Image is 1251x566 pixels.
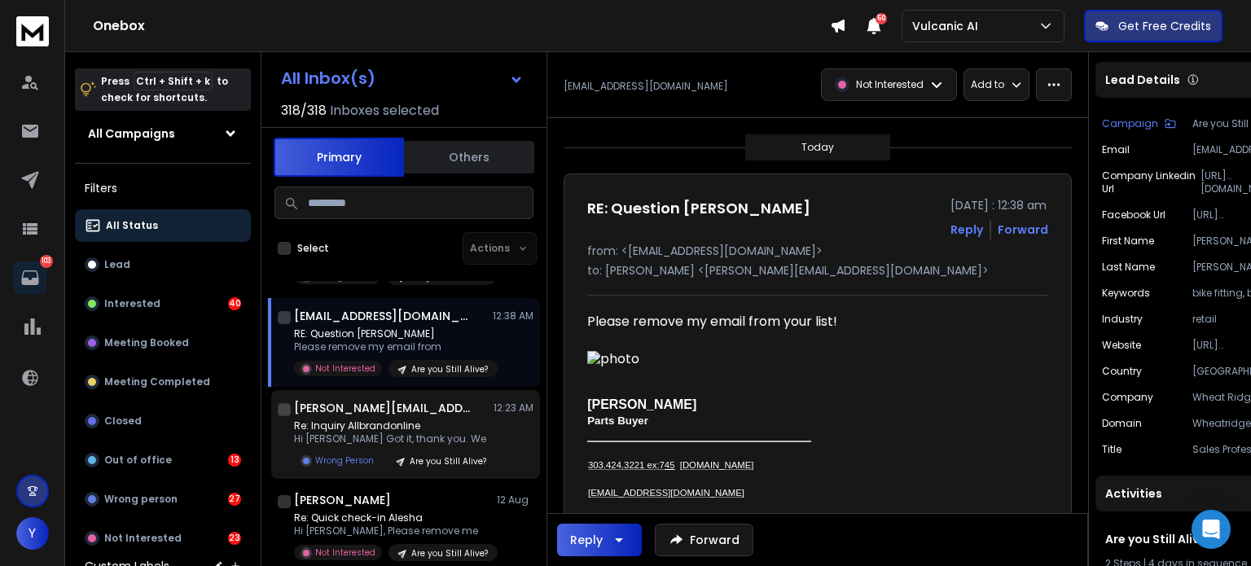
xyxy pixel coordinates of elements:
[587,312,1035,331] p: Please remove my email from your list!
[294,308,473,324] h1: [EMAIL_ADDRESS][DOMAIN_NAME]
[1102,169,1201,195] p: Company Linkedin Url
[16,517,49,550] button: Y
[587,397,696,411] span: [PERSON_NAME]
[1102,235,1154,248] p: First Name
[294,492,391,508] h1: [PERSON_NAME]
[75,327,251,359] button: Meeting Booked
[268,62,537,94] button: All Inbox(s)
[971,78,1004,91] p: Add to
[587,415,648,427] span: Parts Buyer
[557,524,642,556] button: Reply
[1102,287,1150,300] p: Keywords
[106,219,158,232] p: All Status
[134,72,213,90] span: Ctrl + Shift + k
[564,80,728,93] p: [EMAIL_ADDRESS][DOMAIN_NAME]
[587,351,658,397] img: photo
[655,524,753,556] button: Forward
[93,16,830,36] h1: Onebox
[315,546,375,559] p: Not Interested
[104,493,178,506] p: Wrong person
[228,532,241,545] div: 23
[587,197,810,220] h1: RE: Question [PERSON_NAME]
[75,366,251,398] button: Meeting Completed
[75,405,251,437] button: Closed
[281,101,327,121] span: 318 / 318
[570,532,603,548] div: Reply
[294,327,489,340] p: RE: Question [PERSON_NAME]
[330,101,439,121] h3: Inboxes selected
[228,454,241,467] div: 13
[228,297,241,310] div: 40
[1102,261,1155,274] p: Last Name
[1102,391,1153,404] p: Company
[1102,365,1142,378] p: Country
[75,248,251,281] button: Lead
[1102,117,1158,130] p: Campaign
[88,125,175,142] h1: All Campaigns
[297,242,329,255] label: Select
[410,455,486,467] p: Are you Still Alive?
[588,460,665,470] a: 303.424.3221 ex:7
[40,255,53,268] p: 103
[950,197,1048,213] p: [DATE] : 12:38 am
[104,336,189,349] p: Meeting Booked
[104,532,182,545] p: Not Interested
[1102,313,1143,326] p: Industry
[912,18,985,34] p: Vulcanic AI
[104,258,130,271] p: Lead
[493,309,533,322] p: 12:38 AM
[404,139,534,175] button: Others
[294,432,489,445] p: Hi [PERSON_NAME] Got it, thank you. We
[104,415,142,428] p: Closed
[411,547,488,559] p: Are you Still Alive?
[680,460,754,470] a: [DOMAIN_NAME]
[294,400,473,416] h1: [PERSON_NAME][EMAIL_ADDRESS][DOMAIN_NAME]
[1102,143,1130,156] p: Email
[587,262,1048,279] p: to: [PERSON_NAME] <[PERSON_NAME][EMAIL_ADDRESS][DOMAIN_NAME]>
[294,511,489,524] p: Re: Quick check-in Alesha
[876,13,887,24] span: 50
[856,78,924,91] p: Not Interested
[104,375,210,388] p: Meeting Completed
[315,362,375,375] p: Not Interested
[294,419,489,432] p: Re: Inquiry Allbrandonline
[75,483,251,516] button: Wrong person27
[665,460,675,470] u: 45
[587,243,1048,259] p: from: <[EMAIL_ADDRESS][DOMAIN_NAME]>
[1102,117,1176,130] button: Campaign
[1102,208,1165,222] p: Facebook Url
[228,493,241,506] div: 27
[75,444,251,476] button: Out of office13
[588,488,744,498] a: [EMAIL_ADDRESS][DOMAIN_NAME]
[75,209,251,242] button: All Status
[950,222,983,238] button: Reply
[75,522,251,555] button: Not Interested23
[75,117,251,150] button: All Campaigns
[315,454,374,467] p: Wrong Person
[1102,443,1122,456] p: Title
[1105,72,1180,88] p: Lead Details
[75,287,251,320] button: Interested40
[104,454,172,467] p: Out of office
[14,261,46,294] a: 103
[274,138,404,177] button: Primary
[1192,510,1231,549] div: Open Intercom Messenger
[16,16,49,46] img: logo
[1102,339,1141,352] p: Website
[998,222,1048,238] div: Forward
[294,340,489,353] p: Please remove my email from
[294,524,489,537] p: Hi [PERSON_NAME], Please remove me
[1118,18,1211,34] p: Get Free Credits
[75,177,251,200] h3: Filters
[1084,10,1222,42] button: Get Free Credits
[1102,417,1142,430] p: Domain
[411,363,488,375] p: Are you Still Alive?
[494,401,533,415] p: 12:23 AM
[101,73,228,106] p: Press to check for shortcuts.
